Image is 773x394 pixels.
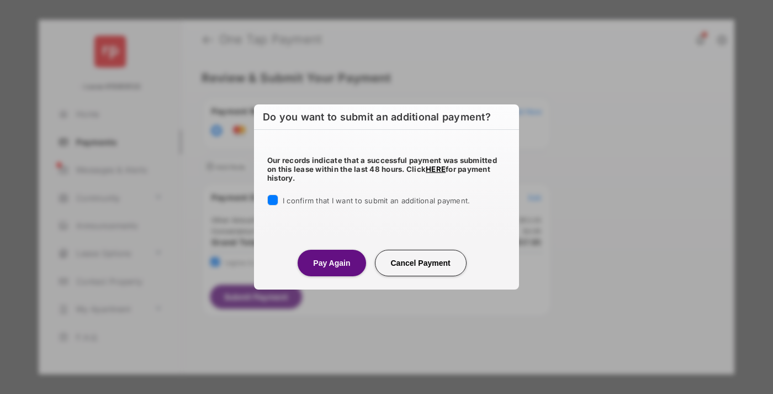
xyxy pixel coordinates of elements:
[254,104,519,130] h2: Do you want to submit an additional payment?
[426,165,446,174] a: HERE
[375,250,467,276] button: Cancel Payment
[267,156,506,182] h5: Our records indicate that a successful payment was submitted on this lease within the last 48 hou...
[298,250,366,276] button: Pay Again
[283,196,470,205] span: I confirm that I want to submit an additional payment.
